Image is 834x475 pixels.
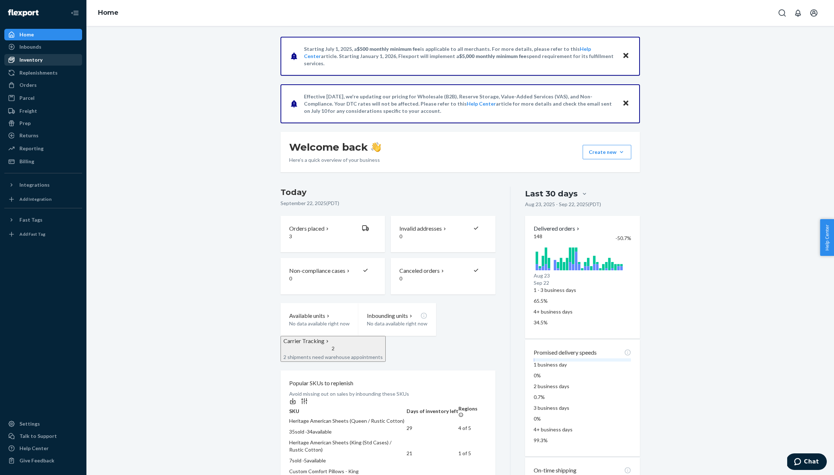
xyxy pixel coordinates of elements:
[4,79,82,91] a: Orders
[19,107,37,115] div: Freight
[534,279,631,287] p: Sep 22
[4,418,82,430] a: Settings
[534,404,631,412] p: 3 business days
[458,450,487,457] div: 1 of 5
[534,466,577,475] p: On-time shipping
[534,383,631,390] p: 2 business days
[19,457,54,464] div: Give Feedback
[4,41,82,53] a: Inbounds
[4,228,82,240] a: Add Fast Tag
[534,416,541,422] span: 0%
[4,214,82,226] button: Fast Tags
[371,142,381,152] img: hand-wave emoji
[791,6,805,20] button: Open notifications
[534,372,541,378] span: 0%
[19,196,51,202] div: Add Integration
[19,81,37,89] div: Orders
[281,303,358,336] button: Available unitsNo data available right now
[534,225,581,233] p: Delivered orders
[458,405,487,417] div: Regions
[391,258,495,294] button: Canceled orders 0
[357,46,420,52] span: $500 monthly minimum fee
[289,225,324,233] p: Orders placed
[19,231,45,237] div: Add Fast Tag
[289,233,292,239] span: 3
[289,312,325,320] p: Available units
[281,258,385,294] button: Non-compliance cases 0
[534,272,631,279] p: Aug 23
[4,443,82,454] a: Help Center
[289,156,381,164] p: Here’s a quick overview of your business
[19,56,42,63] div: Inventory
[534,426,631,433] p: 4+ business days
[289,379,353,387] p: Popular SKUs to replenish
[775,6,789,20] button: Open Search Box
[8,9,39,17] img: Flexport logo
[68,6,82,20] button: Close Navigation
[4,29,82,40] a: Home
[307,429,313,435] span: 34
[304,93,615,115] p: Effective [DATE], we're updating our pricing for Wholesale (B2B), Reserve Storage, Value-Added Se...
[289,275,292,281] span: 0
[289,439,407,453] p: Heritage American Sheets (King (Std Cases) / Rustic Cotton)
[534,308,631,315] p: 4+ business days
[4,430,82,442] button: Talk to Support
[534,437,548,443] span: 99.3%
[4,105,82,117] a: Freight
[19,43,41,50] div: Inbounds
[407,450,458,457] div: 21
[407,425,458,432] div: 29
[534,233,542,239] span: 148
[467,101,496,107] a: Help Center
[4,143,82,154] a: Reporting
[19,145,44,152] div: Reporting
[534,394,545,400] span: 0.7%
[19,445,49,452] div: Help Center
[534,298,548,304] span: 65.5%
[289,468,407,475] p: Custom Comfort Pillows - King
[459,53,526,59] span: $5,000 monthly minimum fee
[534,319,548,325] span: 34.5%
[391,216,495,252] button: Invalid addresses 0
[92,3,124,23] ol: breadcrumbs
[621,98,631,109] button: Close
[807,6,821,20] button: Open account menu
[19,69,58,76] div: Replenishments
[4,117,82,129] a: Prep
[281,187,496,198] h3: Today
[289,457,407,464] p: sold · available
[583,145,631,159] button: Create new
[4,130,82,141] a: Returns
[281,336,386,362] button: Carrier Tracking22 shipments need warehouse appointments
[19,432,57,440] div: Talk to Support
[283,337,324,345] p: Carrier Tracking
[332,345,335,351] span: 2
[289,457,292,463] span: 7
[283,354,383,361] p: 2 shipments need warehouse appointments
[304,457,307,463] span: 5
[367,312,408,320] p: Inbounding units
[399,267,440,275] p: Canceled orders
[4,194,82,205] a: Add Integration
[19,420,40,427] div: Settings
[615,235,631,242] div: -50.7 %
[4,67,82,79] a: Replenishments
[289,390,487,398] p: Avoid missing out on sales by inbounding these SKUs
[289,428,407,435] p: sold · available
[407,405,458,417] th: Days of inventory left
[534,361,631,368] p: 1 business day
[399,225,442,233] p: Invalid addresses
[19,158,34,165] div: Billing
[289,429,295,435] span: 35
[98,9,118,17] a: Home
[289,417,407,425] p: Heritage American Sheets (Queen / Rustic Cotton)
[4,455,82,466] button: Give Feedback
[19,120,31,127] div: Prep
[820,219,834,256] button: Help Center
[525,188,578,199] div: Last 30 days
[399,275,402,281] span: 0
[534,349,597,357] p: Promised delivery speeds
[4,92,82,104] a: Parcel
[289,320,350,327] p: No data available right now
